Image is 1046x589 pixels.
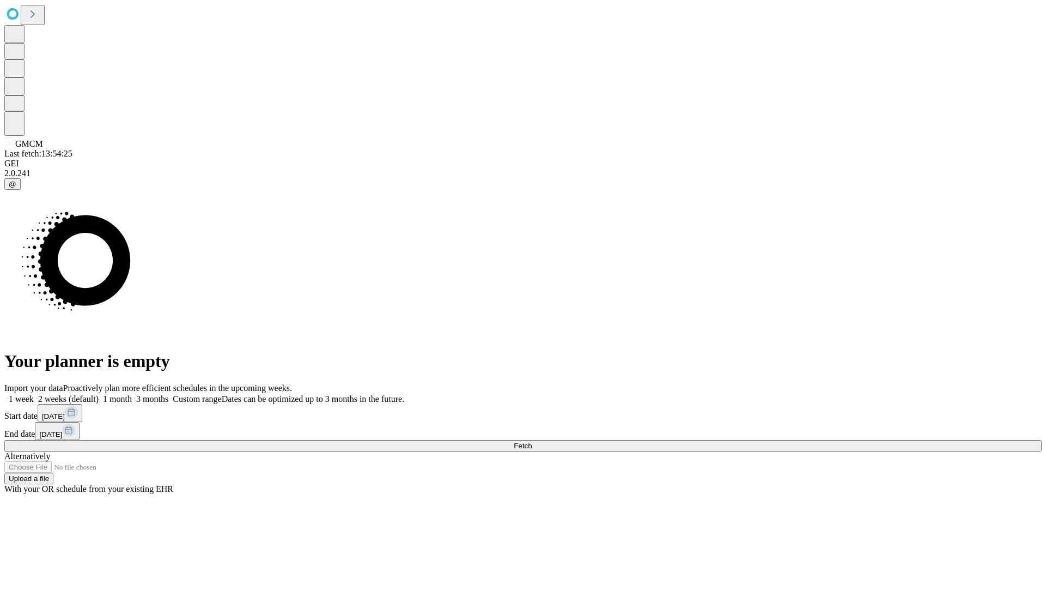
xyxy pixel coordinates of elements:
[514,442,532,450] span: Fetch
[4,440,1042,452] button: Fetch
[4,383,63,393] span: Import your data
[103,394,132,404] span: 1 month
[4,351,1042,371] h1: Your planner is empty
[63,383,292,393] span: Proactively plan more efficient schedules in the upcoming weeks.
[4,159,1042,169] div: GEI
[38,394,99,404] span: 2 weeks (default)
[173,394,221,404] span: Custom range
[35,422,80,440] button: [DATE]
[4,178,21,190] button: @
[4,484,173,494] span: With your OR schedule from your existing EHR
[15,139,43,148] span: GMCM
[4,422,1042,440] div: End date
[42,412,65,420] span: [DATE]
[4,404,1042,422] div: Start date
[38,404,82,422] button: [DATE]
[9,394,34,404] span: 1 week
[9,180,16,188] span: @
[136,394,168,404] span: 3 months
[222,394,404,404] span: Dates can be optimized up to 3 months in the future.
[39,430,62,438] span: [DATE]
[4,452,50,461] span: Alternatively
[4,473,53,484] button: Upload a file
[4,169,1042,178] div: 2.0.241
[4,149,72,158] span: Last fetch: 13:54:25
